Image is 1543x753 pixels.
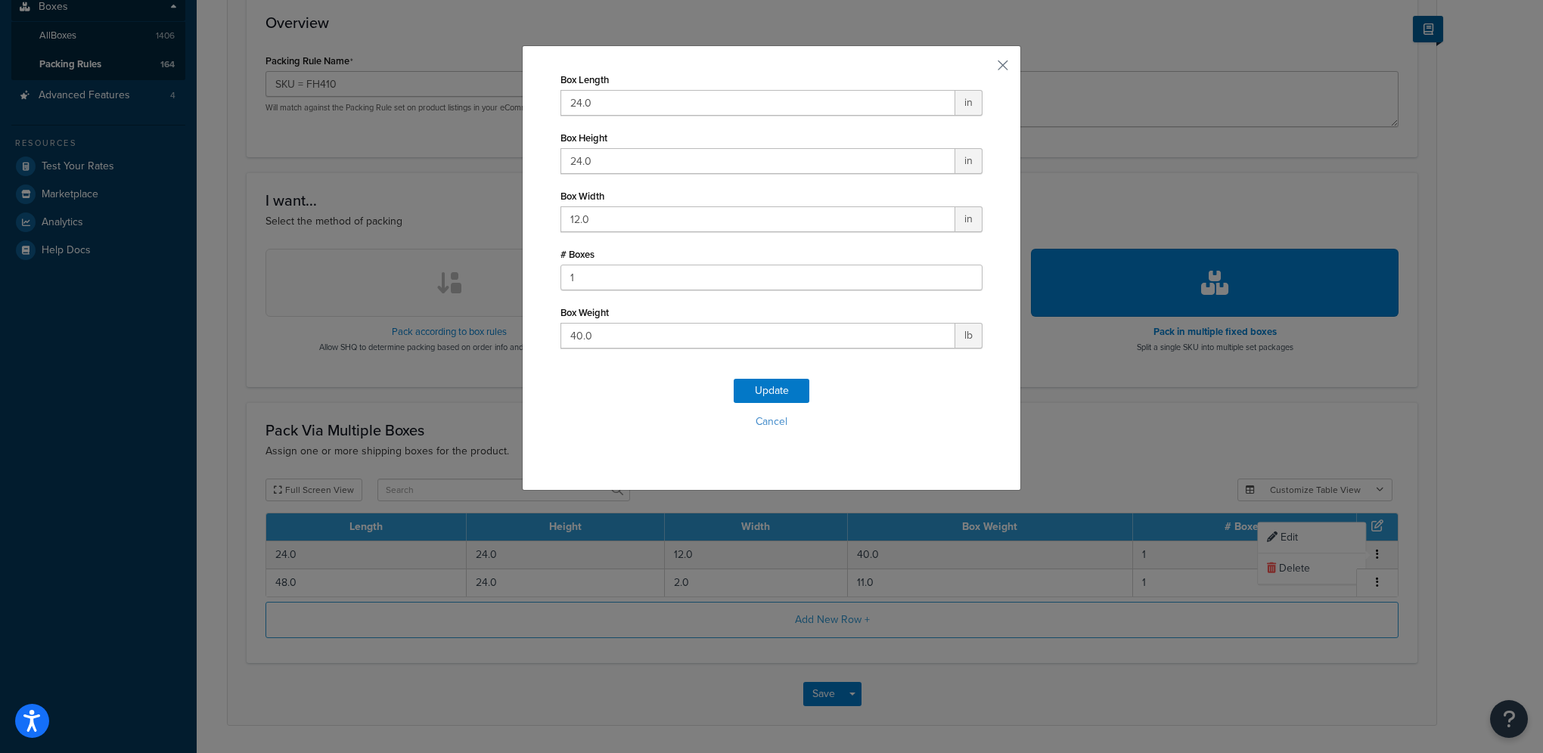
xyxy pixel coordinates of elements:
span: in [955,206,983,232]
label: Box Length [560,74,609,85]
label: # Boxes [560,249,595,260]
button: Cancel [560,411,983,433]
button: Update [734,379,809,403]
label: Box Weight [560,307,609,318]
span: in [955,148,983,174]
label: Box Height [560,132,607,144]
span: in [955,90,983,116]
span: lb [955,323,983,349]
label: Box Width [560,191,604,202]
